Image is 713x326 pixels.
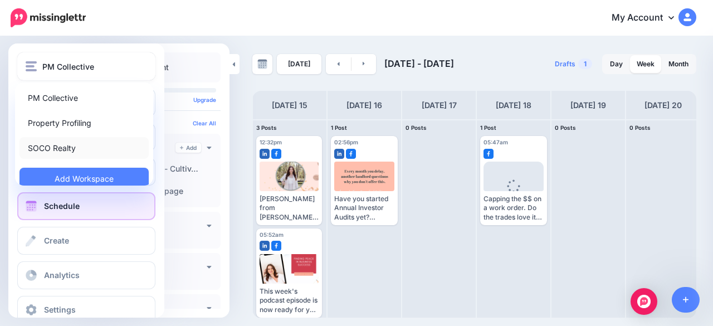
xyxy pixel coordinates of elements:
[629,124,651,131] span: 0 Posts
[331,124,347,131] span: 1 Post
[17,227,155,255] a: Create
[17,296,155,324] a: Settings
[555,124,576,131] span: 0 Posts
[484,139,508,145] span: 05:47am
[630,55,661,73] a: Week
[484,194,544,222] div: Capping the $$ on a work order. Do the trades love it or hate it?? Episode with Plumbing Bros. he...
[26,61,37,71] img: menu.png
[19,168,149,189] a: Add Workspace
[256,124,277,131] span: 3 Posts
[271,241,281,251] img: facebook-square.png
[578,59,592,69] span: 1
[271,149,281,159] img: facebook-square.png
[257,59,267,69] img: calendar-grey-darker.png
[272,99,307,112] h4: [DATE] 15
[570,99,606,112] h4: [DATE] 19
[17,192,155,220] a: Schedule
[260,287,319,314] div: This week's podcast episode is now ready for you to listen to!! [URL][DOMAIN_NAME]
[631,288,657,315] div: Open Intercom Messenger
[17,52,155,80] button: PM Collective
[484,149,494,159] img: facebook-square.png
[44,270,80,280] span: Analytics
[193,96,216,103] a: Upgrade
[260,139,282,145] span: 12:32pm
[480,124,496,131] span: 1 Post
[44,305,76,314] span: Settings
[19,112,149,134] a: Property Profiling
[600,4,696,32] a: My Account
[277,54,321,74] a: [DATE]
[44,236,69,245] span: Create
[406,124,427,131] span: 0 Posts
[11,8,86,27] img: Missinglettr
[19,87,149,109] a: PM Collective
[334,139,358,145] span: 02:56pm
[260,194,319,222] div: [PERSON_NAME] from [PERSON_NAME] Property Management for a laid-back morning of networking, shari...
[17,261,155,289] a: Analytics
[42,60,94,73] span: PM Collective
[260,149,270,159] img: linkedin-square.png
[384,58,454,69] span: [DATE] - [DATE]
[334,194,394,222] div: Have you started Annual Investor Audits yet? The “early adopters” will be moving into 2.0 soon. I...
[662,55,695,73] a: Month
[644,99,682,112] h4: [DATE] 20
[499,179,529,208] div: Loading
[346,99,382,112] h4: [DATE] 16
[346,149,356,159] img: facebook-square.png
[19,137,149,159] a: SOCO Realty
[555,61,575,67] span: Drafts
[334,149,344,159] img: linkedin-square.png
[44,201,80,211] span: Schedule
[603,55,629,73] a: Day
[548,54,599,74] a: Drafts1
[260,231,284,238] span: 05:52am
[496,99,531,112] h4: [DATE] 18
[175,143,201,153] a: Add
[193,120,216,126] a: Clear All
[422,99,457,112] h4: [DATE] 17
[260,241,270,251] img: linkedin-square.png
